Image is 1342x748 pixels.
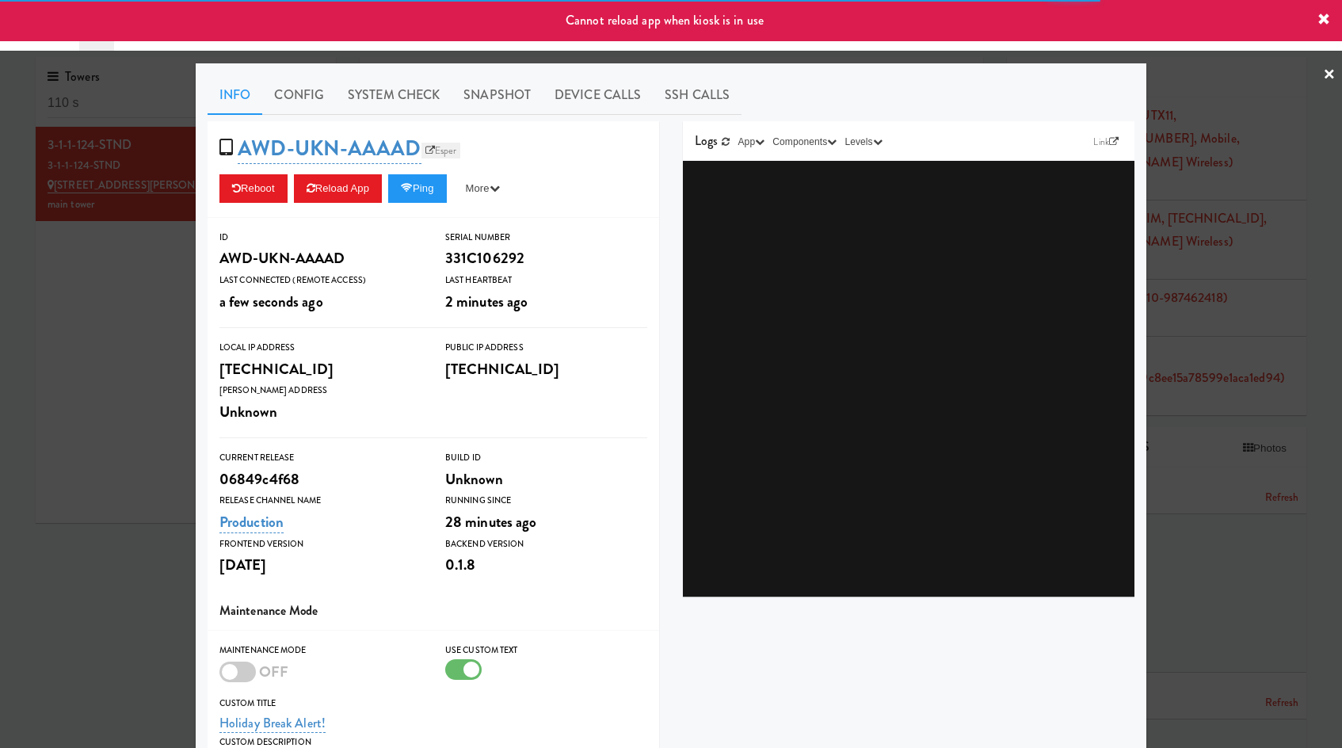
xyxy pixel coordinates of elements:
div: [DATE] [219,551,421,578]
div: [PERSON_NAME] Address [219,383,421,399]
div: [TECHNICAL_ID] [219,356,421,383]
span: OFF [259,661,288,682]
a: Production [219,511,284,533]
span: 2 minutes ago [445,291,528,312]
div: Unknown [219,399,421,426]
span: 28 minutes ago [445,511,536,532]
a: Snapshot [452,75,543,115]
a: System Check [336,75,452,115]
div: 0.1.8 [445,551,647,578]
div: Public IP Address [445,340,647,356]
span: Maintenance Mode [219,601,318,620]
button: More [453,174,513,203]
div: AWD-UKN-AAAAD [219,245,421,272]
div: Current Release [219,450,421,466]
div: Use Custom Text [445,643,647,658]
a: Config [262,75,336,115]
button: Components [768,134,841,150]
button: Reboot [219,174,288,203]
div: Last Heartbeat [445,273,647,288]
a: AWD-UKN-AAAAD [238,133,421,164]
div: Unknown [445,466,647,493]
div: Backend Version [445,536,647,552]
div: [TECHNICAL_ID] [445,356,647,383]
div: Frontend Version [219,536,421,552]
a: Device Calls [543,75,653,115]
a: × [1323,51,1336,100]
button: Ping [388,174,447,203]
span: Cannot reload app when kiosk is in use [566,11,764,29]
a: Info [208,75,262,115]
button: App [734,134,769,150]
span: a few seconds ago [219,291,323,312]
span: Logs [695,132,718,150]
div: 06849c4f68 [219,466,421,493]
a: SSH Calls [653,75,742,115]
div: Last Connected (Remote Access) [219,273,421,288]
div: Build Id [445,450,647,466]
div: Serial Number [445,230,647,246]
div: Maintenance Mode [219,643,421,658]
div: Running Since [445,493,647,509]
a: Holiday Break Alert! [219,714,326,733]
button: Levels [841,134,886,150]
a: Link [1089,134,1123,150]
div: ID [219,230,421,246]
button: Reload App [294,174,382,203]
div: Local IP Address [219,340,421,356]
div: Release Channel Name [219,493,421,509]
div: 331C106292 [445,245,647,272]
div: Custom Title [219,696,647,712]
a: Esper [421,143,461,158]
